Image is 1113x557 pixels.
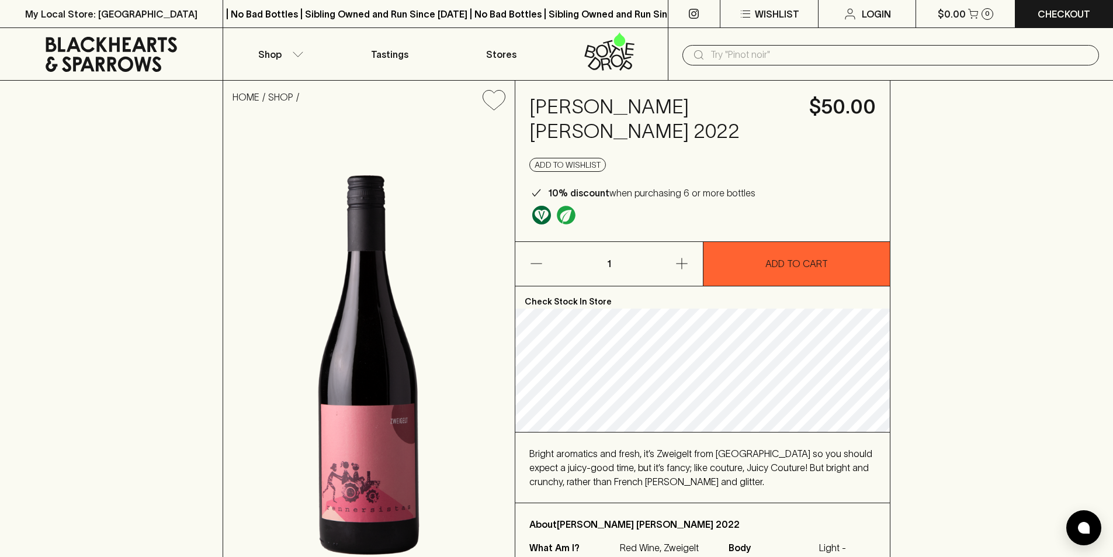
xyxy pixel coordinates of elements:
[557,206,575,224] img: Organic
[529,541,617,555] p: What Am I?
[529,448,872,487] span: Bright aromatics and fresh, it’s Zweigelt from [GEOGRAPHIC_DATA] so you should expect a juicy-goo...
[532,206,551,224] img: Vegan
[233,92,259,102] a: HOME
[334,28,445,80] a: Tastings
[258,47,282,61] p: Shop
[1078,522,1090,534] img: bubble-icon
[710,46,1090,64] input: Try "Pinot noir"
[515,286,890,309] p: Check Stock In Store
[765,257,828,271] p: ADD TO CART
[548,186,755,200] p: when purchasing 6 or more bottles
[371,47,408,61] p: Tastings
[478,85,510,115] button: Add to wishlist
[486,47,516,61] p: Stores
[755,7,799,21] p: Wishlist
[809,95,876,119] h4: $50.00
[595,242,623,286] p: 1
[862,7,891,21] p: Login
[529,95,795,144] h4: [PERSON_NAME] [PERSON_NAME] 2022
[1038,7,1090,21] p: Checkout
[529,158,606,172] button: Add to wishlist
[985,11,990,17] p: 0
[548,188,609,198] b: 10% discount
[529,203,554,227] a: Made without the use of any animal products.
[446,28,557,80] a: Stores
[25,7,197,21] p: My Local Store: [GEOGRAPHIC_DATA]
[268,92,293,102] a: SHOP
[620,541,715,555] p: Red Wine, Zweigelt
[554,203,578,227] a: Organic
[223,28,334,80] button: Shop
[529,517,876,531] p: About [PERSON_NAME] [PERSON_NAME] 2022
[938,7,966,21] p: $0.00
[703,242,890,286] button: ADD TO CART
